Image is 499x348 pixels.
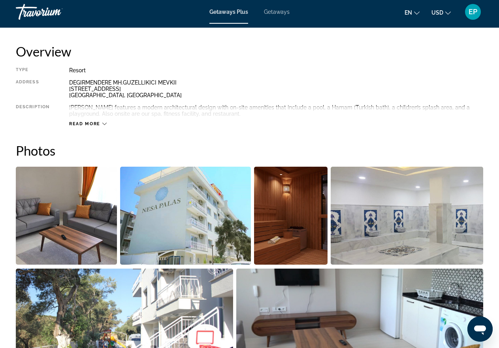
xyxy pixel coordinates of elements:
span: Read more [69,121,100,126]
iframe: Buton lansare fereastră mesagerie [467,316,493,342]
span: EP [469,8,477,16]
a: Getaways Plus [209,9,248,15]
span: en [405,9,412,16]
button: User Menu [463,4,483,20]
button: Change language [405,7,420,18]
button: Read more [69,121,107,127]
div: Description [16,104,49,117]
div: [PERSON_NAME] features a modern architectural design with on-site amenities that include a pool, ... [69,104,483,117]
button: Open full-screen image slider [16,166,117,265]
h2: Photos [16,143,483,158]
span: USD [431,9,443,16]
a: Getaways [264,9,290,15]
button: Change currency [431,7,451,18]
button: Open full-screen image slider [254,166,328,265]
div: Address [16,79,49,98]
div: DEGIRMENDERE MH.GUZELLIKICI MEVKII [STREET_ADDRESS] [GEOGRAPHIC_DATA], [GEOGRAPHIC_DATA] [69,79,483,98]
h2: Overview [16,43,483,59]
button: Open full-screen image slider [331,166,483,265]
div: Resort [69,67,483,73]
button: Open full-screen image slider [120,166,251,265]
div: Type [16,67,49,73]
a: Travorium [16,2,95,22]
